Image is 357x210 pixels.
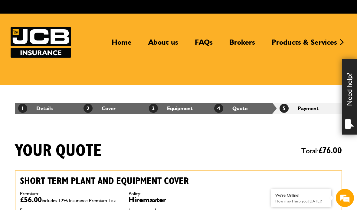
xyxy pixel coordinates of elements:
span: 1 [18,104,27,113]
a: About us [144,38,183,52]
p: How may I help you today? [275,199,327,203]
span: Total: [301,144,342,158]
span: 4 [214,104,223,113]
dt: Policy: [129,191,228,196]
h1: Your quote [15,141,102,161]
div: We're Online! [275,193,327,198]
span: 76.00 [323,146,342,155]
img: JCB Insurance Services logo [11,27,71,58]
span: 2 [84,104,93,113]
h2: Short term plant and equipment cover [20,175,228,187]
li: Quote [211,103,277,114]
a: JCB Insurance Services [11,27,71,58]
dt: Premium:: [20,191,120,196]
span: 5 [280,104,289,113]
span: includes 12% Insurance Premium Tax [42,198,116,203]
span: £ [319,146,342,155]
a: Home [107,38,136,52]
a: 2Cover [84,105,116,111]
dd: Hiremaster [129,196,228,203]
div: Need help? [342,59,357,135]
a: FAQs [190,38,217,52]
a: Products & Services [267,38,342,52]
li: Payment [277,103,342,114]
a: 3Equipment [149,105,193,111]
a: 1Details [18,105,53,111]
span: 3 [149,104,158,113]
dd: £56.00 [20,196,120,203]
a: Brokers [225,38,260,52]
